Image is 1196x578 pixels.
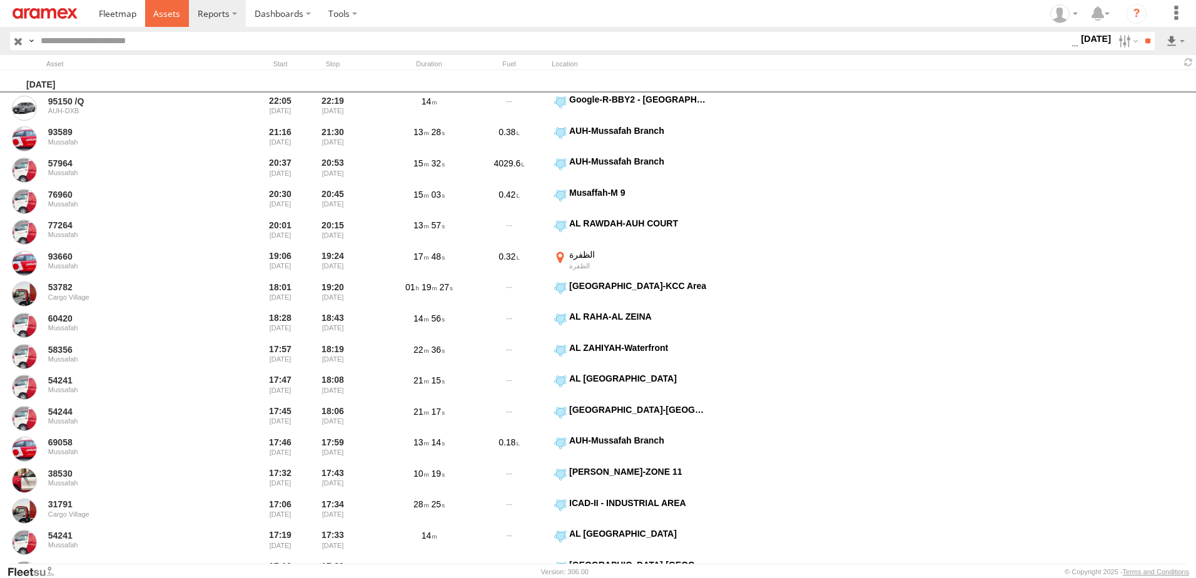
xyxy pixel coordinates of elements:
label: Click to View Event Location [552,94,708,123]
span: 14 [422,530,437,540]
div: 18:43 [DATE] [309,311,357,340]
label: Click to View Event Location [552,249,708,278]
label: Click to View Event Location [552,342,708,371]
div: Entered prior to selected date range [256,342,304,371]
a: 93660 [48,251,220,262]
span: 36 [432,345,445,355]
div: [GEOGRAPHIC_DATA]-KCC Area [569,280,706,292]
div: Entered prior to selected date range [256,404,304,433]
label: [DATE] [1078,32,1113,46]
div: Entered prior to selected date range [256,218,304,246]
a: 76960 [48,189,220,200]
div: Mussafah [48,541,220,549]
div: Version: 306.00 [541,568,589,575]
div: Mohammedazath Nainamohammed [1046,4,1082,23]
div: Entered prior to selected date range [256,373,304,402]
span: 13 [413,127,429,137]
div: Entered prior to selected date range [256,156,304,185]
div: AL ZAHIYAH-Waterfront [569,342,706,353]
a: 31791 [48,499,220,510]
span: 17 [432,407,445,417]
div: Entered prior to selected date range [256,466,304,495]
div: 0.18 [472,435,547,464]
div: 0.32 [472,249,547,278]
span: 56 [432,313,445,323]
i: ? [1127,4,1147,24]
div: AL [GEOGRAPHIC_DATA] [569,528,706,539]
span: 19 [432,469,445,479]
div: Mussafah [48,169,220,176]
label: Search Query [26,32,36,50]
span: 57 [432,220,445,230]
div: AUH-DXB [48,107,220,114]
span: 13 [413,220,429,230]
div: © Copyright 2025 - [1065,568,1189,575]
div: 18:08 [DATE] [309,373,357,402]
div: Entered prior to selected date range [256,187,304,216]
div: 17:43 [DATE] [309,466,357,495]
span: 28 [413,499,429,509]
label: Click to View Event Location [552,373,708,402]
a: 54244 [48,561,220,572]
div: AL RAWDAH-AUH COURT [569,218,706,229]
label: Click to View Event Location [552,311,708,340]
div: Mussafah [48,262,220,270]
div: Google-R-BBY2 - [GEOGRAPHIC_DATA] [569,94,706,105]
div: AUH-Mussafah Branch [569,435,706,446]
span: 15 [413,158,429,168]
a: 58356 [48,344,220,355]
span: 03 [432,190,445,200]
div: الظفرة [569,249,706,260]
div: AL RAHA-AL ZEINA [569,311,706,322]
div: 4029.6 [472,156,547,185]
div: 20:45 [DATE] [309,187,357,216]
div: 0.42 [472,187,547,216]
span: 14 [413,313,429,323]
label: Search Filter Options [1113,32,1140,50]
div: 21:30 [DATE] [309,125,357,154]
span: 25 [432,499,445,509]
div: Mussafah [48,231,220,238]
div: Entered prior to selected date range [256,497,304,526]
span: 48 [432,251,445,261]
a: 38530 [48,468,220,479]
div: AL [GEOGRAPHIC_DATA] [569,373,706,384]
div: 17:59 [DATE] [309,435,357,464]
div: Mussafah [48,324,220,332]
label: Click to View Event Location [552,218,708,246]
div: Mussafah [48,355,220,363]
a: 60420 [48,313,220,324]
a: 54241 [48,375,220,386]
label: Click to View Event Location [552,156,708,185]
a: Terms and Conditions [1123,568,1189,575]
div: Entered prior to selected date range [256,280,304,309]
span: 19 [422,282,437,292]
label: Click to View Event Location [552,280,708,309]
label: Click to View Event Location [552,187,708,216]
img: aramex-logo.svg [13,8,78,19]
a: 95150 /Q [48,96,220,107]
span: 32 [432,158,445,168]
div: Entered prior to selected date range [256,435,304,464]
a: 57964 [48,158,220,169]
div: 20:53 [DATE] [309,156,357,185]
a: 69058 [48,437,220,448]
div: 20:15 [DATE] [309,218,357,246]
label: Click to View Event Location [552,435,708,464]
div: Cargo Village [48,510,220,518]
div: الظفرة [569,261,706,270]
div: Mussafah [48,417,220,425]
span: 15 [413,190,429,200]
div: Entered prior to selected date range [256,311,304,340]
label: Click to View Event Location [552,528,708,557]
div: Entered prior to selected date range [256,125,304,154]
span: 28 [432,127,445,137]
span: 14 [422,562,437,572]
div: 22:19 [DATE] [309,94,357,123]
div: Musaffah-M 9 [569,187,706,198]
div: 19:20 [DATE] [309,280,357,309]
div: Entered prior to selected date range [256,528,304,557]
div: 0.38 [472,125,547,154]
div: Mussafah [48,138,220,146]
span: 21 [413,407,429,417]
